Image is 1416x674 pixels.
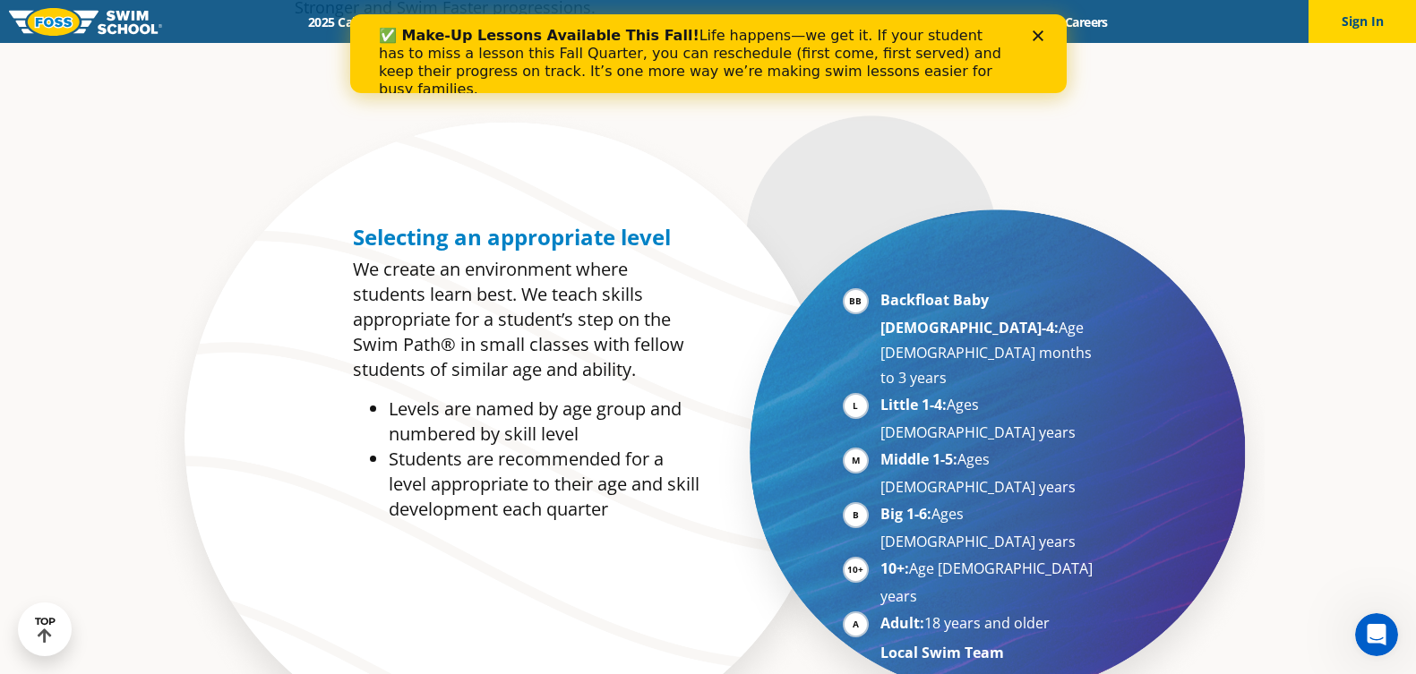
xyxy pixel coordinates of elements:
iframe: Intercom live chat [1355,613,1398,656]
li: Ages [DEMOGRAPHIC_DATA] years [880,501,1100,554]
li: Levels are named by age group and numbered by skill level [389,397,699,447]
li: Ages [DEMOGRAPHIC_DATA] years [880,392,1100,445]
a: Swim Like [PERSON_NAME] [803,13,993,30]
div: TOP [35,616,56,644]
iframe: Intercom live chat banner [350,14,1067,93]
a: Careers [1049,13,1123,30]
li: Students are recommended for a level appropriate to their age and skill development each quarter [389,447,699,522]
strong: Adult: [880,613,924,633]
strong: Backfloat Baby [DEMOGRAPHIC_DATA]-4: [880,290,1059,337]
div: Life happens—we get it. If your student has to miss a lesson this Fall Quarter, you can reschedul... [29,13,659,84]
strong: 10+: [880,559,909,578]
li: Ages [DEMOGRAPHIC_DATA] years [880,447,1100,499]
a: Schools [405,13,480,30]
li: Age [DEMOGRAPHIC_DATA] years [880,556,1100,609]
a: 2025 Calendar [293,13,405,30]
strong: Middle 1-5: [880,449,957,469]
b: ✅ Make-Up Lessons Available This Fall! [29,13,349,30]
a: Swim Path® Program [480,13,637,30]
strong: Big 1-6: [880,504,931,524]
span: Selecting an appropriate level [353,222,671,252]
div: Close [682,16,700,27]
strong: Little 1-4: [880,395,947,414]
li: 18 years and older [880,610,1100,638]
a: Blog [992,13,1049,30]
strong: Local Swim Team [880,643,1004,662]
li: Age [DEMOGRAPHIC_DATA] months to 3 years [880,287,1100,390]
p: We create an environment where students learn best. We teach skills appropriate for a student’s s... [353,257,699,382]
img: FOSS Swim School Logo [9,8,162,36]
a: About [PERSON_NAME] [637,13,803,30]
